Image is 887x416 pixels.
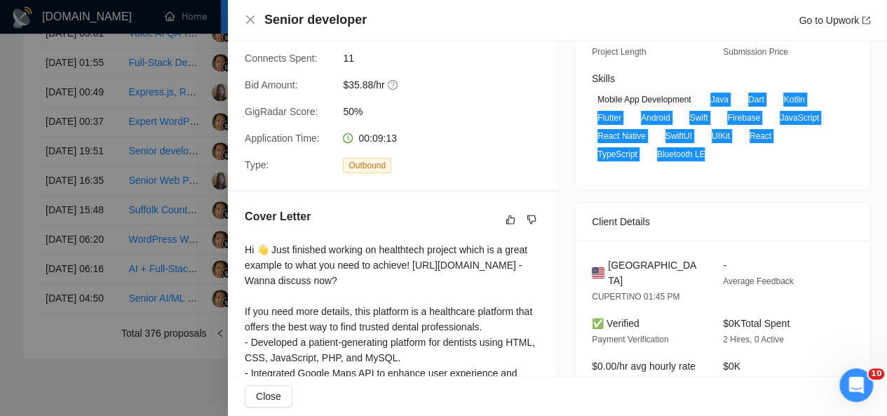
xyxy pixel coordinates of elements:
[592,110,627,126] span: Flutter
[343,51,553,66] span: 11
[839,368,873,402] iframe: Intercom live chat
[723,47,788,57] span: Submission Price
[651,147,711,162] span: Bluetooth LE
[523,211,540,228] button: dislike
[592,335,668,344] span: Payment Verification
[245,208,311,225] h5: Cover Letter
[723,276,794,286] span: Average Feedback
[592,292,679,302] span: CUPERTINO 01:45 PM
[592,318,639,329] span: ✅ Verified
[245,53,318,64] span: Connects Spent:
[502,211,519,228] button: like
[778,92,810,107] span: Kotlin
[592,265,604,281] img: 🇺🇸
[723,318,790,329] span: $0K Total Spent
[245,385,292,408] button: Close
[592,203,853,241] div: Client Details
[592,92,696,107] span: Mobile App Development
[343,133,353,143] span: clock-circle
[358,133,397,144] span: 00:09:13
[743,92,770,107] span: Dart
[343,104,553,119] span: 50%
[660,128,698,144] span: SwiftUI
[343,77,553,93] span: $35.88/hr
[705,92,733,107] span: Java
[862,16,870,25] span: export
[245,106,318,117] span: GigRadar Score:
[245,79,298,90] span: Bid Amount:
[723,361,740,372] span: $0K
[264,11,367,29] h4: Senior developer
[868,368,884,380] span: 10
[723,335,784,344] span: 2 Hires, 0 Active
[245,14,256,26] button: Close
[684,110,713,126] span: Swift
[744,128,777,144] span: React
[506,214,515,225] span: like
[592,147,643,162] span: TypeScript
[774,110,825,126] span: JavaScript
[635,110,675,126] span: Android
[706,128,736,144] span: UIKit
[527,214,536,225] span: dislike
[592,361,696,387] span: $0.00/hr avg hourly rate paid
[388,79,399,90] span: question-circle
[256,389,281,404] span: Close
[245,159,269,170] span: Type:
[592,128,651,144] span: React Native
[343,158,391,173] span: Outbound
[245,14,256,25] span: close
[799,15,870,26] a: Go to Upworkexport
[608,257,700,288] span: [GEOGRAPHIC_DATA]
[245,133,320,144] span: Application Time:
[592,73,615,84] span: Skills
[722,110,766,126] span: Firebase
[592,47,646,57] span: Project Length
[723,260,726,271] span: -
